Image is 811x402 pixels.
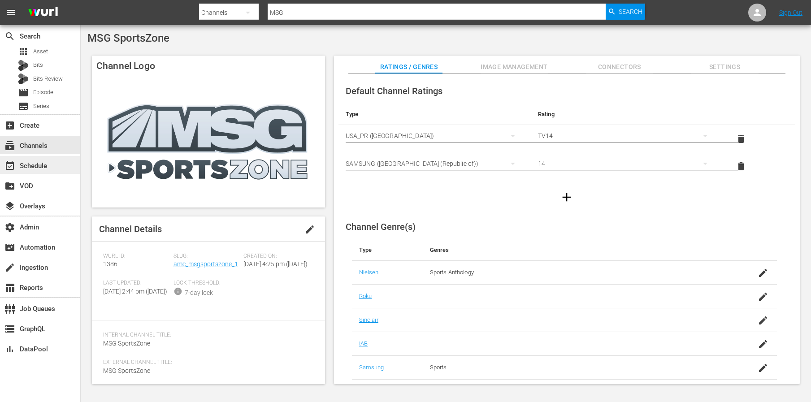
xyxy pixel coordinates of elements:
span: Lock Threshold: [173,280,239,287]
a: amc_msgsportszone_1 [173,260,238,268]
img: MSG SportsZone [92,76,325,207]
span: Created On: [243,253,309,260]
span: Search [619,4,642,20]
span: Default Channel Ratings [346,86,442,96]
span: Job Queues [4,303,15,314]
a: IAB [359,340,368,347]
span: External Channel Title: [103,359,309,366]
div: Bits Review [18,73,29,84]
span: VOD [4,181,15,191]
span: Overlays [4,201,15,212]
span: MSG SportsZone [103,340,150,347]
table: simple table [338,104,795,180]
span: Wurl ID: [103,253,169,260]
a: Samsung [359,364,384,371]
span: menu [5,7,16,18]
span: Reports [4,282,15,293]
th: Rating [531,104,723,125]
span: 1386 [103,260,117,268]
a: Sign Out [779,9,802,16]
button: Search [606,4,645,20]
span: Search [4,31,15,42]
h4: Channel Logo [92,56,325,76]
span: Channels [4,140,15,151]
a: Roku [359,293,372,299]
th: Type [352,239,423,261]
span: [DATE] 2:44 pm ([DATE]) [103,288,167,295]
span: Create [4,120,15,131]
span: [DATE] 4:25 pm ([DATE]) [243,260,308,268]
a: Nielsen [359,269,379,276]
button: delete [730,156,752,177]
span: edit [304,224,315,235]
span: Asset [33,47,48,56]
div: 7-day lock [185,288,213,298]
div: Bits [18,60,29,71]
span: delete [736,161,746,172]
span: Settings [691,61,759,73]
span: info [173,287,182,296]
span: Automation [4,242,15,253]
button: delete [730,128,752,150]
span: Episode [33,88,53,97]
span: Ratings / Genres [375,61,442,73]
div: USA_PR ([GEOGRAPHIC_DATA]) [346,123,524,148]
span: DataPool [4,344,15,354]
span: delete [736,134,746,144]
span: Ingestion [4,262,15,273]
span: Channel Genre(s) [346,221,416,232]
div: TV14 [538,123,716,148]
img: ans4CAIJ8jUAAAAAAAAAAAAAAAAAAAAAAAAgQb4GAAAAAAAAAAAAAAAAAAAAAAAAJMjXAAAAAAAAAAAAAAAAAAAAAAAAgAT5G... [22,2,65,23]
span: Series [18,101,29,112]
span: Slug: [173,253,239,260]
div: SAMSUNG ([GEOGRAPHIC_DATA] (Republic of)) [346,151,524,176]
span: Image Management [481,61,548,73]
div: 14 [538,151,716,176]
span: Connectors [586,61,653,73]
span: GraphQL [4,324,15,334]
span: Channel Details [99,224,162,234]
span: Bits [33,61,43,69]
span: Episode [18,87,29,98]
th: Type [338,104,531,125]
button: edit [299,219,321,240]
span: Schedule [4,160,15,171]
a: Sinclair [359,316,378,323]
span: Last Updated: [103,280,169,287]
span: Bits Review [33,74,63,83]
span: Admin [4,222,15,233]
span: Internal Channel Title: [103,332,309,339]
span: MSG SportsZone [87,32,169,44]
span: Asset [18,46,29,57]
span: MSG SportsZone [103,367,150,374]
span: Series [33,102,49,111]
th: Genres [423,239,730,261]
